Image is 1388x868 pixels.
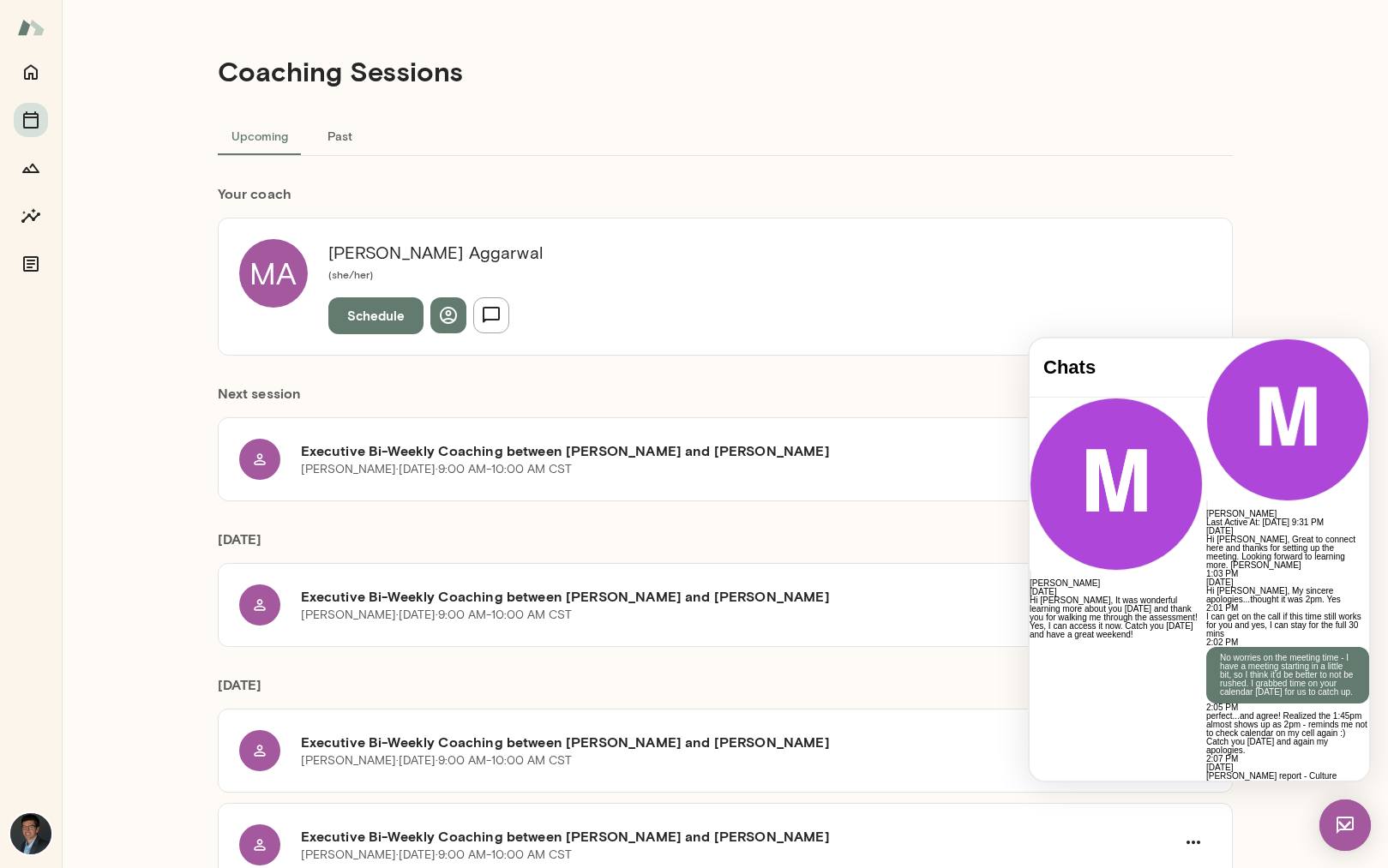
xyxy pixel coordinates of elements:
span: ( she/her ) [328,268,373,280]
h6: Next session [218,383,1233,417]
p: I can get on the call if this time still works for you and yes, I can stay for the full 30 mins [177,274,339,300]
button: Home [14,55,48,89]
span: 2:02 PM [177,299,208,308]
span: 1:03 PM [177,230,208,240]
button: Documents [14,247,48,281]
img: Mento [17,11,45,44]
span: [DATE] [177,424,203,434]
p: [PERSON_NAME] · [DATE] · 9:00 AM-10:00 AM CST [301,461,572,478]
span: 2:01 PM [177,265,208,274]
button: Send message [473,297,509,333]
h6: Your coach [218,183,1233,204]
button: Growth Plan [14,151,48,185]
p: [PERSON_NAME] · [DATE] · 9:00 AM-10:00 AM CST [301,752,572,769]
button: Sessions [14,103,48,137]
p: Hi [PERSON_NAME], Great to connect here and thanks for setting up the meeting. Looking forward to... [177,197,339,231]
span: 2:05 PM [177,364,208,374]
span: [DATE] [177,188,203,197]
p: [PERSON_NAME] · [DATE] · 9:00 AM-10:00 AM CST [301,847,572,864]
span: 2:07 PM [177,416,208,425]
h6: [PERSON_NAME] Aggarwal [328,239,543,266]
div: basic tabs example [218,115,1233,156]
h6: [DATE] [218,529,1233,563]
p: [PERSON_NAME] · [DATE] · 9:00 AM-10:00 AM CST [301,607,572,624]
span: Last Active At: [DATE] 9:31 PM [177,179,294,189]
h6: Executive Bi-Weekly Coaching between [PERSON_NAME] and [PERSON_NAME] [301,440,1175,461]
h6: Executive Bi-Weekly Coaching between [PERSON_NAME] and [PERSON_NAME] [301,826,1175,847]
h6: Executive Bi-Weekly Coaching between [PERSON_NAME] and [PERSON_NAME] [301,586,1175,607]
h6: [PERSON_NAME] [177,171,339,180]
span: [PERSON_NAME] report - Culture Amp.pdf [177,433,307,451]
button: Insights [14,199,48,233]
button: View profile [430,297,466,333]
p: No worries on the meeting time - I have a meeting starting in a little bit, so I think it'd be be... [190,315,326,358]
h6: [DATE] [218,674,1233,709]
h4: Chats [14,18,163,40]
h4: Coaching Sessions [218,55,463,87]
div: MA [239,239,308,308]
p: Hi [PERSON_NAME], My sincere apologies...thought it was 2pm. Yes [177,248,339,266]
h6: Executive Bi-Weekly Coaching between [PERSON_NAME] and [PERSON_NAME] [301,732,1175,752]
span: [DATE] [177,239,203,248]
img: Brian Clerc [10,813,51,854]
p: perfect...and agree! Realized the 1:45pm almost shows up as 2pm - reminds me not to check calenda... [177,374,339,416]
button: Past [302,115,379,156]
button: Upcoming [218,115,302,156]
button: Schedule [328,297,424,333]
